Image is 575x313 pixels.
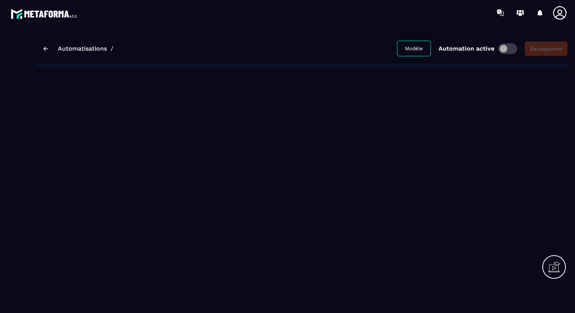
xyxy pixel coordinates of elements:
[43,46,48,51] img: arrow
[438,45,494,52] p: Automation active
[111,45,113,52] span: /
[397,41,431,56] button: Modèle
[11,7,79,21] img: logo
[58,45,107,52] a: Automatisations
